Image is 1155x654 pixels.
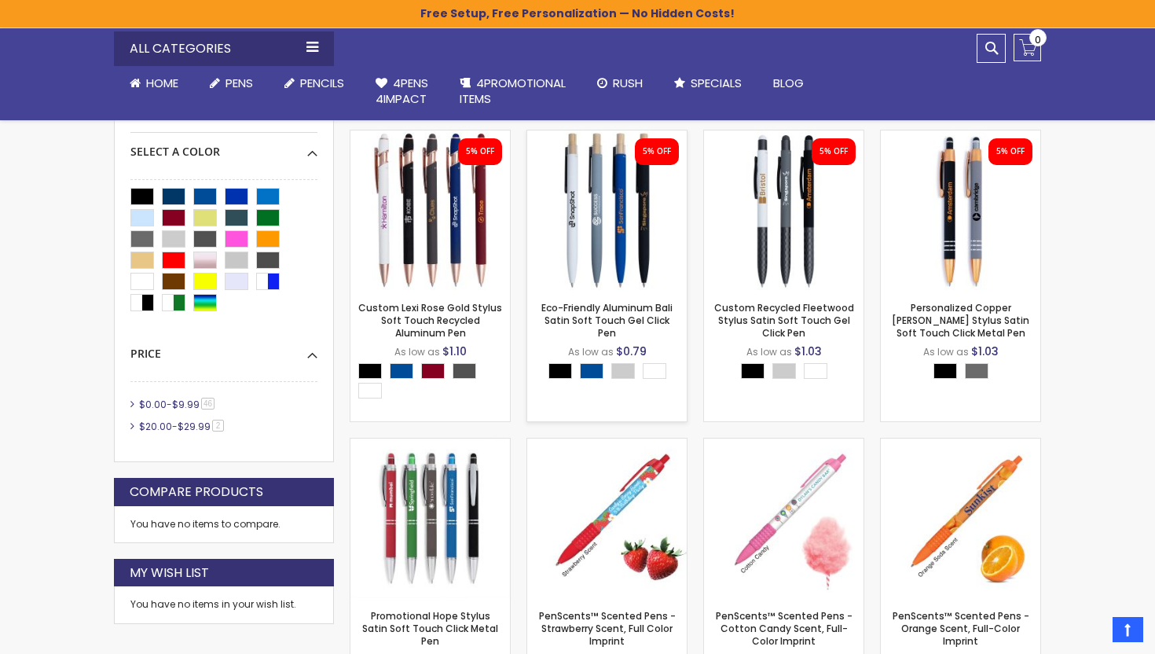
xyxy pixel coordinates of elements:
span: 4PROMOTIONAL ITEMS [460,75,566,107]
div: 5% OFF [466,146,494,157]
a: 4Pens4impact [360,66,444,117]
div: Select A Color [548,363,674,383]
span: As low as [923,345,969,358]
span: As low as [394,345,440,358]
div: Black [741,363,764,379]
div: Price [130,335,317,362]
span: Blog [773,75,804,91]
div: Dark Blue [580,363,603,379]
div: Black [933,363,957,379]
a: Custom Lexi Rose Gold Stylus Soft Touch Recycled Aluminum Pen [358,301,502,340]
a: PenScents™ Scented Pens - Cotton Candy Scent, Full-Color Imprint [716,609,852,648]
div: 5% OFF [996,146,1025,157]
img: PenScents™ Scented Pens - Strawberry Scent, Full Color Imprint [527,439,687,598]
a: Personalized Copper [PERSON_NAME] Stylus Satin Soft Touch Click Metal Pen [892,301,1029,340]
a: Personalized Copper Penny Stylus Satin Soft Touch Click Metal Pen [881,130,1040,143]
img: Custom Recycled Fleetwood Stylus Satin Soft Touch Gel Click Pen [704,130,863,290]
div: 5% OFF [819,146,848,157]
span: $9.99 [172,398,200,411]
img: PenScents™ Scented Pens - Cotton Candy Scent, Full-Color Imprint [704,439,863,598]
span: Pencils [300,75,344,91]
span: $29.99 [178,420,211,433]
div: 5% OFF [643,146,671,157]
span: 46 [201,398,214,410]
span: 0 [1035,32,1041,47]
a: PenScents™ Scented Pens - Strawberry Scent, Full Color Imprint [527,438,687,451]
img: PenScents™ Scented Pens - Orange Scent, Full-Color Imprint [881,439,1040,598]
span: 4Pens 4impact [376,75,428,107]
div: Black [548,363,572,379]
strong: My Wish List [130,564,209,582]
img: Personalized Copper Penny Stylus Satin Soft Touch Click Metal Pen [881,130,1040,290]
span: As low as [746,345,792,358]
a: Specials [658,66,757,101]
span: $0.79 [616,344,647,359]
strong: Compare Products [130,483,263,501]
a: Eco-Friendly Aluminum Bali Satin Soft Touch Gel Click Pen [527,130,687,143]
a: Custom Recycled Fleetwood Stylus Satin Soft Touch Gel Click Pen [714,301,854,340]
a: PenScents™ Scented Pens - Cotton Candy Scent, Full-Color Imprint [704,438,863,451]
a: Custom Recycled Fleetwood Stylus Satin Soft Touch Gel Click Pen [704,130,863,143]
div: Dark Blue [390,363,413,379]
a: Pens [194,66,269,101]
div: Grey Light [611,363,635,379]
span: Pens [225,75,253,91]
span: $0.00 [139,398,167,411]
div: White [804,363,827,379]
div: White [358,383,382,399]
div: White [643,363,666,379]
div: Select A Color [933,363,996,383]
span: $1.10 [442,344,467,359]
a: Promotional Hope Stylus Satin Soft Touch Click Metal Pen [350,438,510,451]
div: Grey [965,363,988,379]
span: As low as [568,345,614,358]
span: $20.00 [139,420,172,433]
a: 4PROMOTIONALITEMS [444,66,581,117]
div: All Categories [114,31,334,66]
div: Select A Color [130,133,317,160]
a: $20.00-$29.992 [135,420,229,433]
span: $1.03 [794,344,822,359]
a: Home [114,66,194,101]
img: Eco-Friendly Aluminum Bali Satin Soft Touch Gel Click Pen [527,130,687,290]
a: Pencils [269,66,360,101]
a: $0.00-$9.9946 [135,398,220,411]
img: Custom Lexi Rose Gold Stylus Soft Touch Recycled Aluminum Pen [350,130,510,290]
span: $1.03 [971,344,999,359]
span: Home [146,75,178,91]
div: Grey Light [772,363,796,379]
a: Blog [757,66,819,101]
a: Custom Lexi Rose Gold Stylus Soft Touch Recycled Aluminum Pen [350,130,510,143]
div: You have no items to compare. [114,506,334,543]
span: 2 [212,420,224,432]
span: Specials [691,75,742,91]
div: Black [358,363,382,379]
a: PenScents™ Scented Pens - Strawberry Scent, Full Color Imprint [539,609,676,648]
span: Rush [613,75,643,91]
a: 0 [1014,34,1041,61]
img: Promotional Hope Stylus Satin Soft Touch Click Metal Pen [350,439,510,598]
div: Gunmetal [453,363,476,379]
a: Eco-Friendly Aluminum Bali Satin Soft Touch Gel Click Pen [541,301,673,340]
div: Burgundy [421,363,445,379]
div: You have no items in your wish list. [130,598,317,611]
a: PenScents™ Scented Pens - Orange Scent, Full-Color Imprint [881,438,1040,451]
div: Select A Color [741,363,835,383]
a: Rush [581,66,658,101]
a: Promotional Hope Stylus Satin Soft Touch Click Metal Pen [362,609,498,648]
div: Select A Color [358,363,510,402]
